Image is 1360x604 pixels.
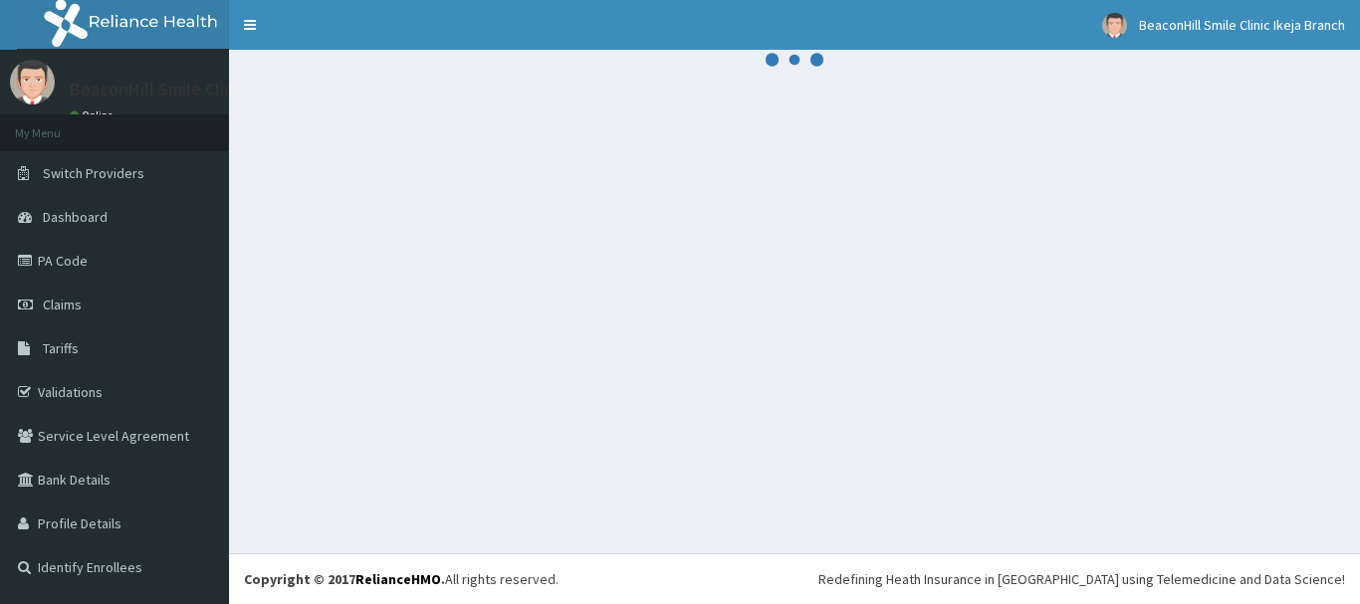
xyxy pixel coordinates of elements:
[43,164,144,182] span: Switch Providers
[355,570,441,588] a: RelianceHMO
[244,570,445,588] strong: Copyright © 2017 .
[70,81,346,99] p: BeaconHill Smile Clinic Ikeja Branch
[43,339,79,357] span: Tariffs
[10,60,55,104] img: User Image
[1139,16,1345,34] span: BeaconHill Smile Clinic Ikeja Branch
[43,296,82,313] span: Claims
[229,553,1360,604] footer: All rights reserved.
[818,569,1345,589] div: Redefining Heath Insurance in [GEOGRAPHIC_DATA] using Telemedicine and Data Science!
[765,30,824,90] svg: audio-loading
[1102,13,1127,38] img: User Image
[70,108,117,122] a: Online
[43,208,108,226] span: Dashboard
